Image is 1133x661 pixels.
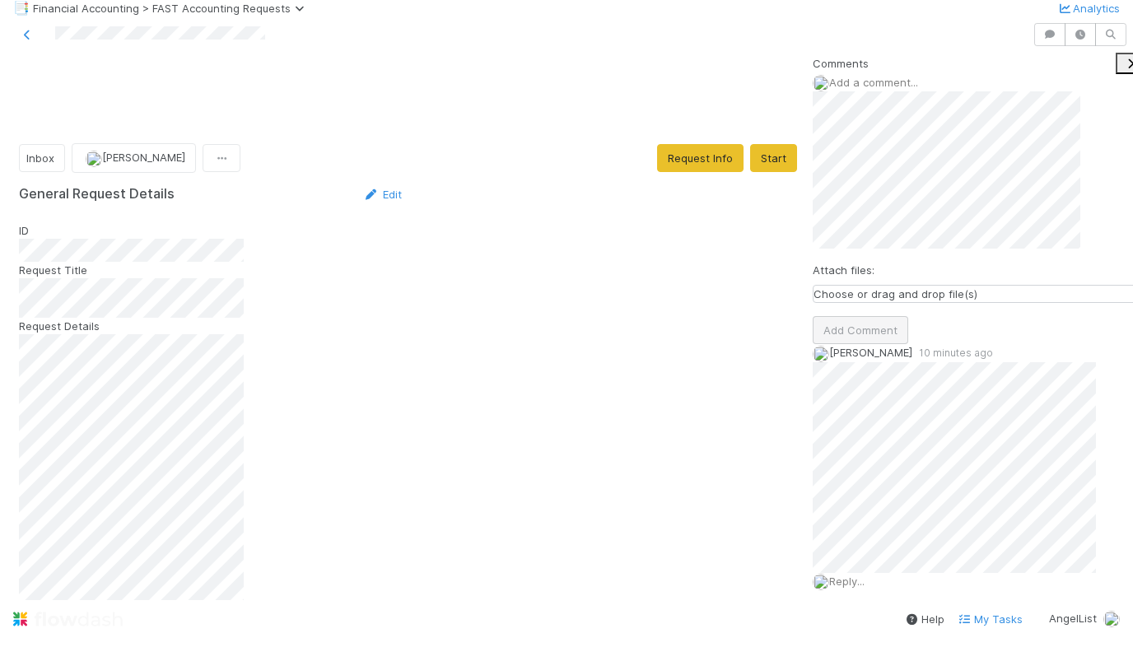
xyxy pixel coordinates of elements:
button: Start [750,144,797,172]
span: Reply... [829,575,865,588]
span: My Tasks [958,612,1023,626]
span: Financial Accounting > FAST Accounting Requests [33,2,310,15]
div: ID [19,222,402,239]
a: Edit [363,188,402,201]
span: Inbox [26,151,54,165]
button: [PERSON_NAME] [72,143,196,172]
span: Add a comment... [829,76,918,89]
span: 📑 [13,1,30,15]
a: My Tasks [958,611,1023,627]
div: Help [905,611,944,627]
button: Add Comment [813,316,908,344]
span: [PERSON_NAME] [102,151,185,164]
h5: General Request Details [19,186,175,202]
span: 10 minutes ago [912,347,993,359]
img: avatar_8d06466b-a936-4205-8f52-b0cc03e2a179.png [86,151,102,167]
img: avatar_d1f4bd1b-0b26-4d9b-b8ad-69b413583d95.png [813,574,829,590]
div: Request Title [19,262,402,278]
span: Choose or drag and drop file(s) [814,287,977,300]
button: Inbox [19,144,65,172]
span: AngelList [1049,612,1097,625]
div: Request Details [19,318,402,334]
a: Analytics [1056,2,1120,15]
img: avatar_d1f4bd1b-0b26-4d9b-b8ad-69b413583d95.png [1103,611,1120,627]
img: logo-inverted-e16ddd16eac7371096b0.svg [13,605,123,633]
span: [PERSON_NAME] [829,346,912,359]
img: avatar_8d06466b-a936-4205-8f52-b0cc03e2a179.png [813,346,829,362]
span: Comments [813,55,869,72]
label: Attach files: [813,262,874,278]
button: Request Info [657,144,744,172]
img: avatar_d1f4bd1b-0b26-4d9b-b8ad-69b413583d95.png [813,75,829,91]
